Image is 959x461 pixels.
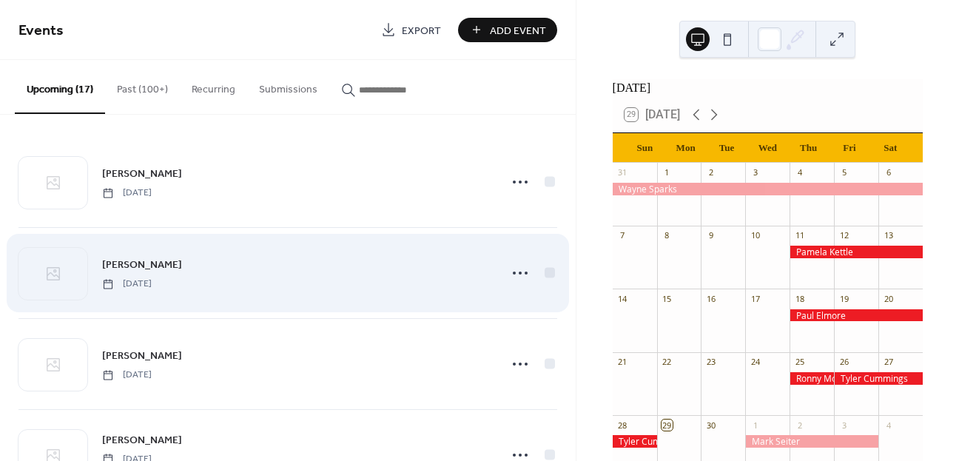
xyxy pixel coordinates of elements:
[883,293,894,304] div: 20
[613,79,923,97] div: [DATE]
[750,420,761,431] div: 1
[750,357,761,368] div: 24
[662,230,673,241] div: 8
[794,230,805,241] div: 11
[15,60,105,114] button: Upcoming (17)
[883,167,894,178] div: 6
[750,167,761,178] div: 3
[102,277,152,291] span: [DATE]
[794,420,805,431] div: 2
[402,23,441,38] span: Export
[662,167,673,178] div: 1
[750,230,761,241] div: 10
[838,420,849,431] div: 3
[829,133,869,163] div: Fri
[662,420,673,431] div: 29
[790,372,834,385] div: Ronny Monsour
[613,183,923,195] div: Wayne Sparks
[705,230,716,241] div: 9
[490,23,546,38] span: Add Event
[788,133,829,163] div: Thu
[102,349,182,364] span: [PERSON_NAME]
[705,357,716,368] div: 23
[458,18,557,42] button: Add Event
[838,230,849,241] div: 12
[102,369,152,382] span: [DATE]
[705,293,716,304] div: 16
[102,166,182,182] span: [PERSON_NAME]
[102,433,182,448] span: [PERSON_NAME]
[750,293,761,304] div: 17
[838,357,849,368] div: 26
[102,258,182,273] span: [PERSON_NAME]
[18,16,64,45] span: Events
[790,309,923,322] div: Paul Elmore
[102,186,152,200] span: [DATE]
[705,420,716,431] div: 30
[102,165,182,182] a: [PERSON_NAME]
[794,167,805,178] div: 4
[790,246,923,258] div: Pamela Kettle
[105,60,180,112] button: Past (100+)
[617,167,628,178] div: 31
[613,435,657,448] div: Tyler Cummings
[180,60,247,112] button: Recurring
[662,293,673,304] div: 15
[870,133,911,163] div: Sat
[102,431,182,448] a: [PERSON_NAME]
[625,133,665,163] div: Sun
[617,420,628,431] div: 28
[247,60,329,112] button: Submissions
[617,357,628,368] div: 21
[838,293,849,304] div: 19
[617,230,628,241] div: 7
[794,357,805,368] div: 25
[370,18,452,42] a: Export
[617,293,628,304] div: 14
[883,357,894,368] div: 27
[705,167,716,178] div: 2
[665,133,706,163] div: Mon
[834,372,923,385] div: Tyler Cummings
[745,435,878,448] div: Mark Seiter
[706,133,747,163] div: Tue
[838,167,849,178] div: 5
[747,133,788,163] div: Wed
[102,256,182,273] a: [PERSON_NAME]
[794,293,805,304] div: 18
[883,420,894,431] div: 4
[883,230,894,241] div: 13
[102,347,182,364] a: [PERSON_NAME]
[662,357,673,368] div: 22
